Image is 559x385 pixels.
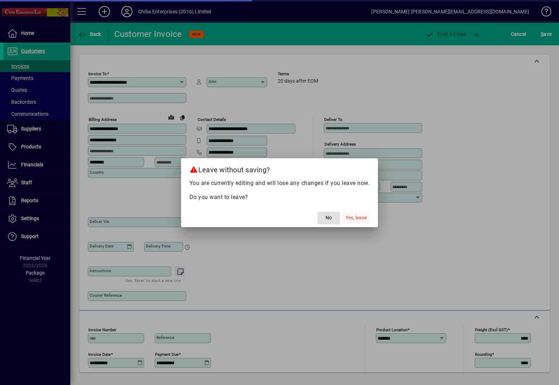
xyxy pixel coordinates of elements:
[343,212,370,224] button: Yes, leave
[346,214,367,222] span: Yes, leave
[326,214,332,222] span: No
[189,193,370,201] p: Do you want to leave?
[189,179,370,187] p: You are currently editing and will lose any changes if you leave now.
[317,212,340,224] button: No
[181,158,378,179] h2: Leave without saving?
